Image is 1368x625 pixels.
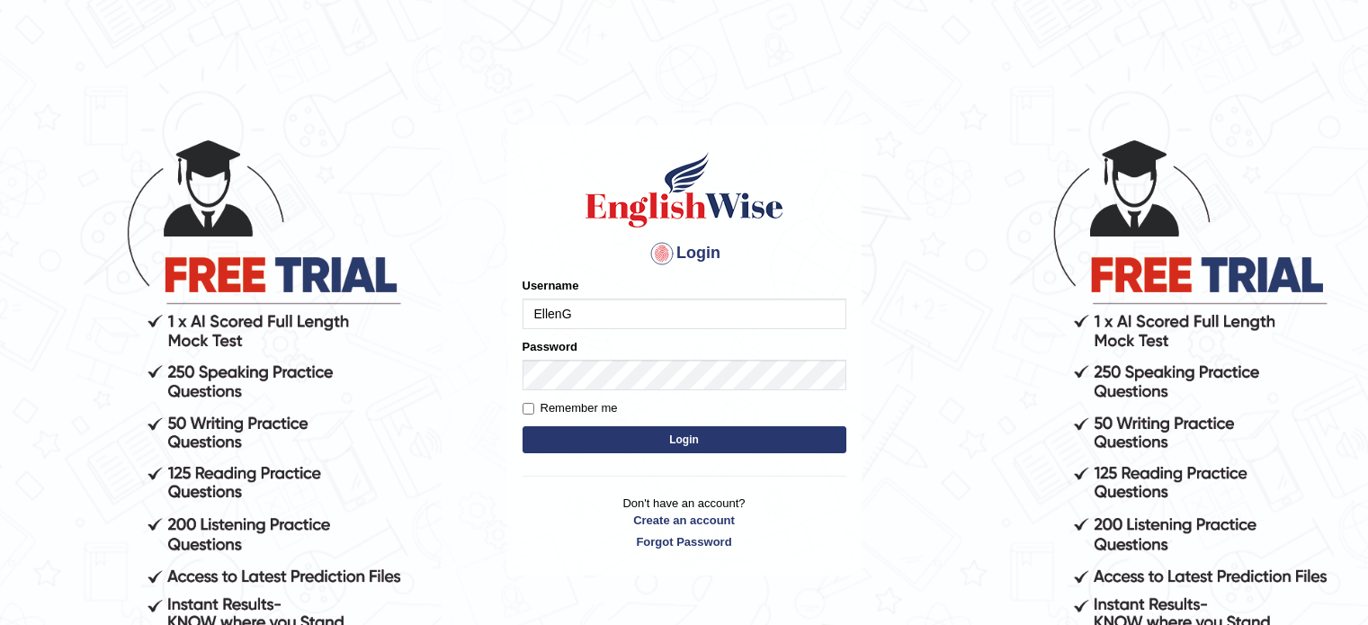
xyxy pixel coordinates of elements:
a: Forgot Password [523,533,846,550]
a: Create an account [523,512,846,529]
button: Login [523,426,846,453]
label: Username [523,277,579,294]
label: Password [523,338,577,355]
label: Remember me [523,399,618,417]
input: Remember me [523,403,534,415]
p: Don't have an account? [523,495,846,550]
h4: Login [523,239,846,268]
img: Logo of English Wise sign in for intelligent practice with AI [582,149,787,230]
